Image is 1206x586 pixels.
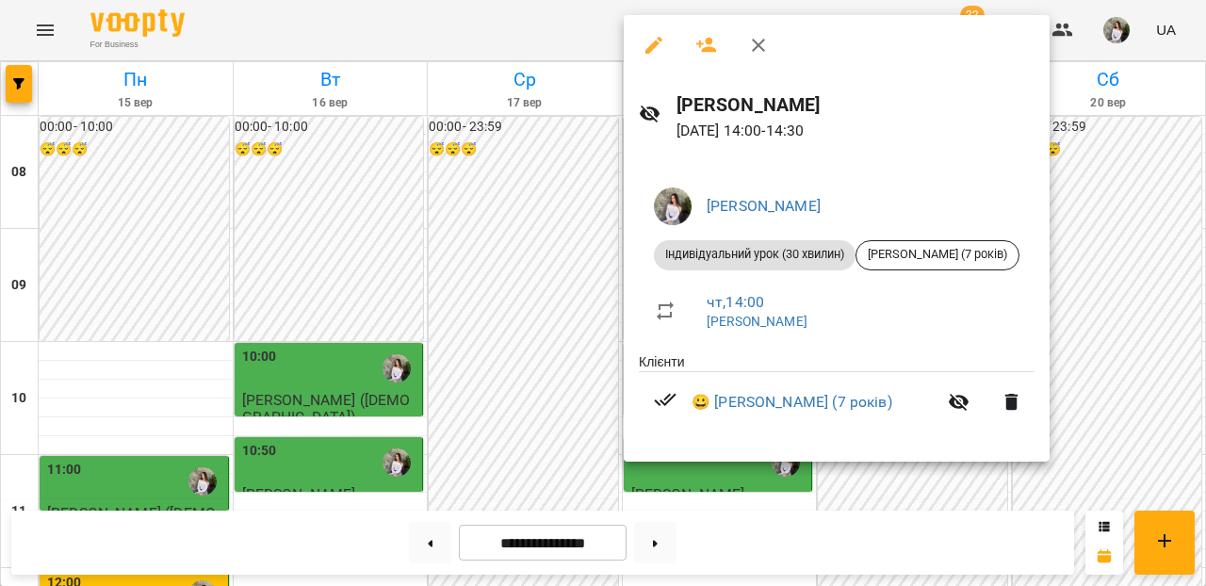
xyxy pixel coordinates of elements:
[692,391,892,414] a: 😀 [PERSON_NAME] (7 років)
[639,352,1035,440] ul: Клієнти
[707,293,764,311] a: чт , 14:00
[856,246,1019,263] span: [PERSON_NAME] (7 років)
[676,120,1035,142] p: [DATE] 14:00 - 14:30
[654,388,676,411] svg: Візит сплачено
[654,246,856,263] span: Індивідуальний урок (30 хвилин)
[654,187,692,225] img: 4785574119de2133ce34c4aa96a95cba.jpeg
[707,314,807,329] a: [PERSON_NAME]
[707,197,821,215] a: [PERSON_NAME]
[856,240,1019,270] div: [PERSON_NAME] (7 років)
[676,90,1035,120] h6: [PERSON_NAME]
